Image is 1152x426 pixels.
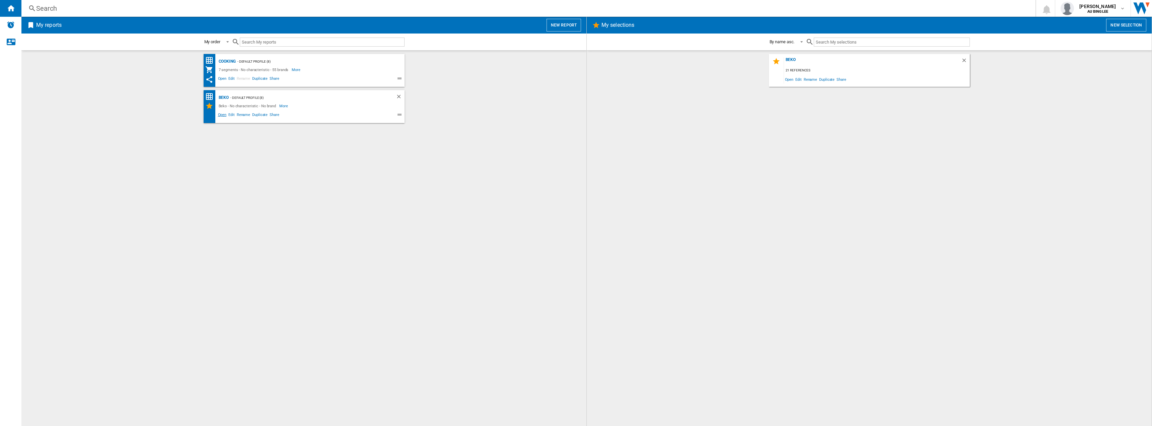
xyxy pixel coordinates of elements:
[279,102,289,110] span: More
[7,21,15,29] img: alerts-logo.svg
[784,57,961,66] div: Beko
[205,56,217,65] div: Price Matrix
[269,75,280,83] span: Share
[251,112,269,120] span: Duplicate
[227,75,236,83] span: Edit
[600,19,636,32] h2: My selections
[396,94,405,102] div: Delete
[236,112,251,120] span: Rename
[1106,19,1146,32] button: New selection
[770,39,795,44] div: By name asc.
[803,75,818,84] span: Rename
[205,102,217,110] div: My Selections
[217,57,236,66] div: Cooking
[205,66,217,74] div: My Assortment
[784,66,970,75] div: 21 references
[269,112,280,120] span: Share
[35,19,63,32] h2: My reports
[292,66,301,74] span: More
[236,75,251,83] span: Rename
[251,75,269,83] span: Duplicate
[217,102,280,110] div: Beko - No characteristic - No brand
[818,75,836,84] span: Duplicate
[1087,9,1108,14] b: AU BINGLEE
[229,94,382,102] div: - Default profile (8)
[240,38,405,47] input: Search My reports
[205,93,217,101] div: Price Ranking
[836,75,847,84] span: Share
[217,75,228,83] span: Open
[217,112,228,120] span: Open
[1079,3,1116,10] span: [PERSON_NAME]
[36,4,1018,13] div: Search
[217,94,229,102] div: Beko
[784,75,795,84] span: Open
[204,39,220,44] div: My order
[547,19,581,32] button: New report
[227,112,236,120] span: Edit
[794,75,803,84] span: Edit
[236,57,391,66] div: - Default profile (8)
[1061,2,1074,15] img: profile.jpg
[961,57,970,66] div: Delete
[814,38,969,47] input: Search My selections
[205,75,213,83] ng-md-icon: This report has been shared with you
[217,66,292,74] div: 7 segments - No characteristic - 55 brands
